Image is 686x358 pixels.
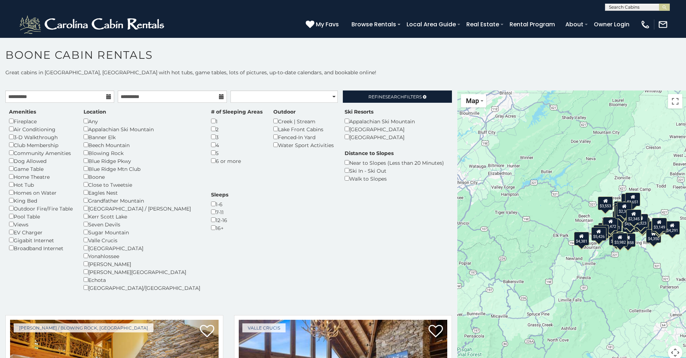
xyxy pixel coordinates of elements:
[84,125,200,133] div: Appalachian Ski Mountain
[343,90,452,103] a: RefineSearchFilters
[200,324,214,339] a: Add to favorites
[668,94,682,109] button: Toggle fullscreen view
[429,324,443,339] a: Add to favorites
[636,218,651,232] div: $8,959
[84,173,200,181] div: Boone
[640,19,650,30] img: phone-regular-white.png
[316,20,339,29] span: My Favs
[9,108,36,115] label: Amenities
[609,231,624,245] div: $4,228
[9,149,73,157] div: Community Amenities
[9,196,73,204] div: King Bed
[665,221,680,234] div: $4,291
[9,133,73,141] div: 3-D Walkthrough
[84,149,200,157] div: Blowing Rock
[84,212,200,220] div: Kerr Scott Lake
[633,214,649,227] div: $2,323
[211,224,228,232] div: 16+
[385,94,404,100] span: Search
[649,221,664,235] div: $3,689
[84,165,200,173] div: Blue Ridge Mtn Club
[603,217,618,231] div: $3,472
[9,157,73,165] div: Dog Allowed
[84,108,106,115] label: Location
[9,125,73,133] div: Air Conditioning
[14,323,153,332] a: [PERSON_NAME] / Blowing Rock, [GEOGRAPHIC_DATA]
[84,196,200,204] div: Grandfather Mountain
[84,141,200,149] div: Beech Mountain
[574,232,589,246] div: $4,381
[646,229,661,243] div: $4,350
[211,117,263,125] div: 1
[9,165,73,173] div: Game Table
[84,228,200,236] div: Sugar Mountain
[84,252,200,260] div: Yonahlossee
[368,94,422,100] span: Refine Filters
[9,236,73,244] div: Gigabit Internet
[84,133,200,141] div: Banner Elk
[593,225,609,239] div: $3,905
[461,94,486,107] button: Change map style
[590,18,633,31] a: Owner Login
[615,205,631,219] div: $4,171
[466,97,479,105] span: Map
[403,18,459,31] a: Local Area Guide
[617,202,632,215] div: $2,380
[9,173,73,181] div: Home Theatre
[9,141,73,149] div: Club Membership
[211,108,263,115] label: # of Sleeping Areas
[84,268,200,276] div: [PERSON_NAME][GEOGRAPHIC_DATA]
[9,181,73,189] div: Hot Tub
[635,217,650,231] div: $3,511
[211,141,263,149] div: 4
[84,236,200,244] div: Valle Crucis
[591,227,606,241] div: $5,426
[463,18,503,31] a: Real Estate
[658,19,668,30] img: mail-regular-white.png
[626,192,641,206] div: $3,651
[84,244,200,252] div: [GEOGRAPHIC_DATA]
[652,219,667,233] div: $2,820
[613,233,628,247] div: $3,982
[9,220,73,228] div: Views
[273,117,334,125] div: Creek | Stream
[211,191,228,198] label: Sleeps
[84,284,200,292] div: [GEOGRAPHIC_DATA]/[GEOGRAPHIC_DATA]
[273,141,334,149] div: Water Sport Activities
[345,159,444,167] div: Near to Slopes (Less than 20 Minutes)
[273,133,334,141] div: Fenced-In Yard
[598,196,613,210] div: $3,553
[84,157,200,165] div: Blue Ridge Pkwy
[211,216,228,224] div: 12-16
[9,189,73,196] div: Homes on Water
[345,167,444,174] div: Ski In - Ski Out
[84,260,200,268] div: [PERSON_NAME]
[622,193,637,207] div: $4,096
[18,14,167,35] img: White-1-2.png
[620,233,636,247] div: $2,858
[211,149,263,157] div: 5
[562,18,587,31] a: About
[348,18,400,31] a: Browse Rentals
[345,117,415,125] div: Appalachian Ski Mountain
[9,228,73,236] div: EV Charger
[9,212,73,220] div: Pool Table
[84,117,200,125] div: Any
[9,117,73,125] div: Fireplace
[506,18,559,31] a: Rental Program
[211,125,263,133] div: 2
[84,276,200,284] div: Echota
[602,219,618,233] div: $4,115
[345,133,415,141] div: [GEOGRAPHIC_DATA]
[623,214,638,228] div: $4,642
[622,218,637,232] div: $3,945
[345,150,394,157] label: Distance to Slopes
[211,200,228,208] div: 1-6
[242,323,286,332] a: Valle Crucis
[211,157,263,165] div: 6 or more
[345,108,373,115] label: Ski Resorts
[84,189,200,196] div: Eagles Nest
[614,203,629,217] div: $4,234
[652,218,667,231] div: $3,149
[345,174,444,182] div: Walk to Slopes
